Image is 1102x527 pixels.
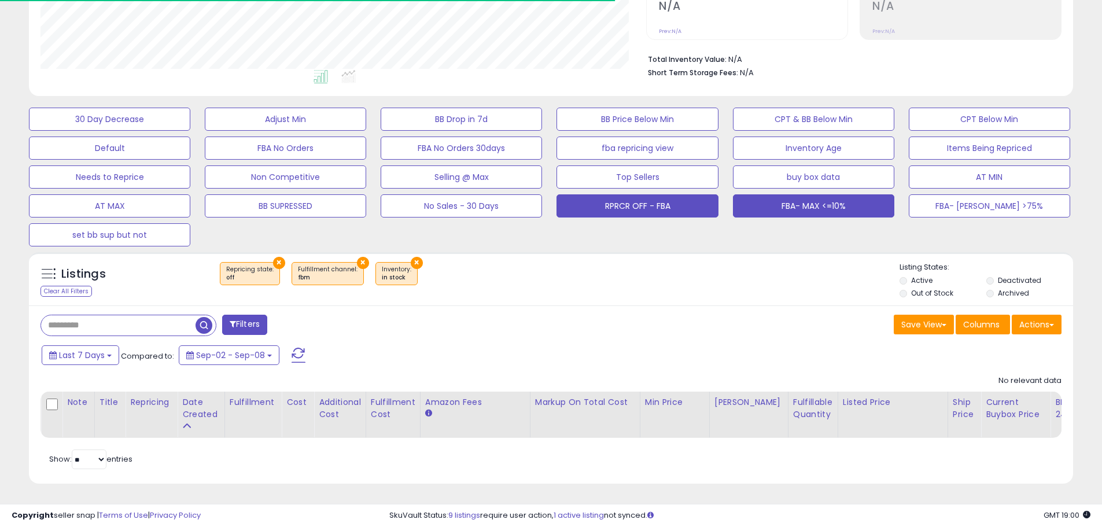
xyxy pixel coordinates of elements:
button: FBA- MAX <=10% [733,194,894,218]
button: CPT & BB Below Min [733,108,894,131]
button: Actions [1012,315,1062,334]
div: Clear All Filters [40,286,92,297]
button: × [273,257,285,269]
button: 30 Day Decrease [29,108,190,131]
label: Deactivated [998,275,1041,285]
button: AT MAX [29,194,190,218]
span: Sep-02 - Sep-08 [196,349,265,361]
span: Columns [963,319,1000,330]
span: Show: entries [49,454,132,465]
div: Markup on Total Cost [535,396,635,408]
button: Filters [222,315,267,335]
div: Fulfillable Quantity [793,396,833,421]
p: Listing States: [900,262,1073,273]
div: No relevant data [998,375,1062,386]
span: Compared to: [121,351,174,362]
button: Sep-02 - Sep-08 [179,345,279,365]
a: Privacy Policy [150,510,201,521]
div: Ship Price [953,396,976,421]
a: Terms of Use [99,510,148,521]
div: BB Share 24h. [1055,396,1097,421]
th: The percentage added to the cost of goods (COGS) that forms the calculator for Min & Max prices. [530,392,640,438]
button: Top Sellers [556,165,718,189]
button: Inventory Age [733,137,894,160]
strong: Copyright [12,510,54,521]
button: No Sales - 30 Days [381,194,542,218]
button: buy box data [733,165,894,189]
div: Repricing [130,396,172,408]
button: fba repricing view [556,137,718,160]
div: Note [67,396,90,408]
button: FBA- [PERSON_NAME] >75% [909,194,1070,218]
h5: Listings [61,266,106,282]
label: Archived [998,288,1029,298]
button: Save View [894,315,954,334]
div: Listed Price [843,396,943,408]
button: Default [29,137,190,160]
div: Current Buybox Price [986,396,1045,421]
div: Date Created [182,396,220,421]
span: Last 7 Days [59,349,105,361]
span: Repricing state : [226,265,274,282]
div: Fulfillment Cost [371,396,415,421]
button: CPT Below Min [909,108,1070,131]
button: Adjust Min [205,108,366,131]
div: Amazon Fees [425,396,525,408]
div: Min Price [645,396,705,408]
div: Additional Cost [319,396,361,421]
span: Fulfillment channel : [298,265,357,282]
div: [PERSON_NAME] [714,396,783,408]
button: × [357,257,369,269]
span: Inventory : [382,265,411,282]
label: Active [911,275,933,285]
button: × [411,257,423,269]
div: seller snap | | [12,510,201,521]
div: Cost [286,396,309,408]
div: off [226,274,274,282]
button: BB Price Below Min [556,108,718,131]
div: Title [99,396,120,408]
button: Selling @ Max [381,165,542,189]
button: Non Competitive [205,165,366,189]
span: 2025-09-16 19:00 GMT [1044,510,1090,521]
div: Fulfillment [230,396,277,408]
a: 9 listings [448,510,480,521]
button: set bb sup but not [29,223,190,246]
button: RPRCR OFF - FBA [556,194,718,218]
button: Items Being Repriced [909,137,1070,160]
button: Columns [956,315,1010,334]
button: AT MIN [909,165,1070,189]
small: Amazon Fees. [425,408,432,419]
button: BB SUPRESSED [205,194,366,218]
button: FBA No Orders [205,137,366,160]
button: BB Drop in 7d [381,108,542,131]
div: SkuVault Status: require user action, not synced. [389,510,1090,521]
button: FBA No Orders 30days [381,137,542,160]
a: 1 active listing [554,510,604,521]
div: in stock [382,274,411,282]
button: Needs to Reprice [29,165,190,189]
div: fbm [298,274,357,282]
button: Last 7 Days [42,345,119,365]
label: Out of Stock [911,288,953,298]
